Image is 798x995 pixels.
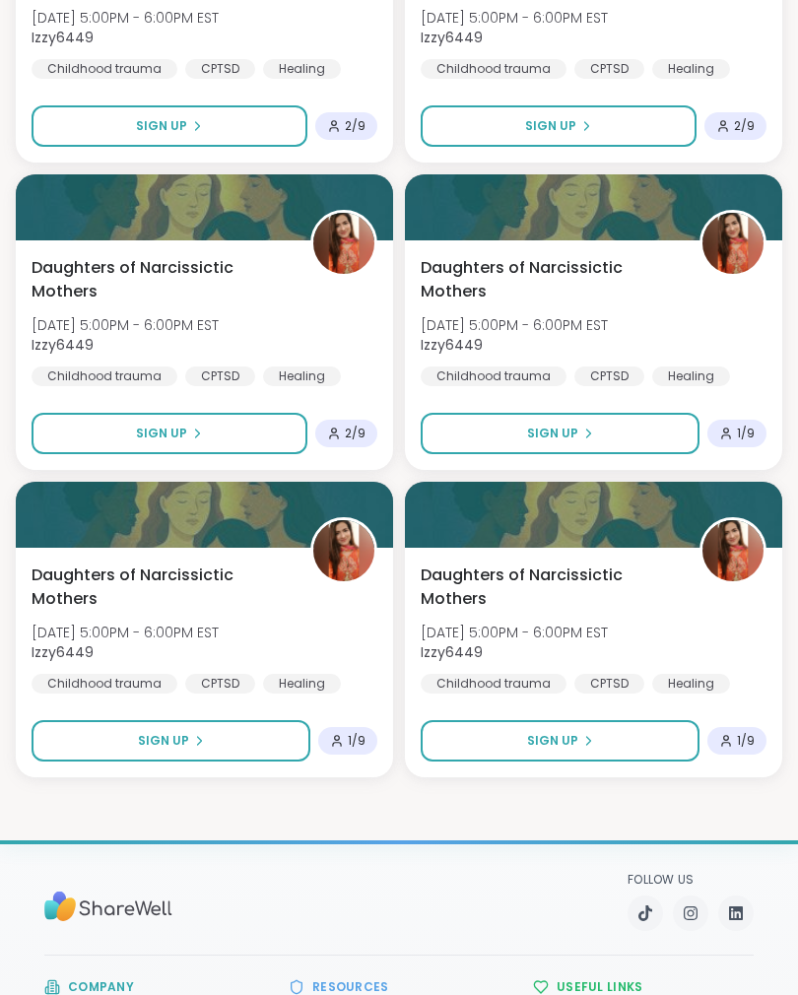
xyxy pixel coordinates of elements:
[574,366,644,386] div: CPTSD
[421,413,699,454] button: Sign Up
[345,426,366,441] span: 2 / 9
[32,28,94,47] b: Izzy6449
[718,895,754,931] a: LinkedIn
[32,256,289,303] span: Daughters of Narcissictic Mothers
[737,733,755,749] span: 1 / 9
[527,425,578,442] span: Sign Up
[32,366,177,386] div: Childhood trauma
[421,335,483,355] b: Izzy6449
[628,872,754,888] p: Follow Us
[574,674,644,694] div: CPTSD
[628,895,663,931] a: TikTok
[312,979,389,995] h3: Resources
[348,733,366,749] span: 1 / 9
[734,118,755,134] span: 2 / 9
[421,59,566,79] div: Childhood trauma
[68,979,134,995] h3: Company
[702,520,764,581] img: Izzy6449
[421,256,678,303] span: Daughters of Narcissictic Mothers
[185,674,255,694] div: CPTSD
[652,59,730,79] div: Healing
[421,564,678,611] span: Daughters of Narcissictic Mothers
[557,979,643,995] h3: Useful Links
[421,366,566,386] div: Childhood trauma
[32,413,307,454] button: Sign Up
[44,882,172,931] img: Sharewell
[32,105,307,147] button: Sign Up
[421,623,608,642] span: [DATE] 5:00PM - 6:00PM EST
[525,117,576,135] span: Sign Up
[652,366,730,386] div: Healing
[32,335,94,355] b: Izzy6449
[185,366,255,386] div: CPTSD
[421,105,697,147] button: Sign Up
[421,315,608,335] span: [DATE] 5:00PM - 6:00PM EST
[313,520,374,581] img: Izzy6449
[32,8,219,28] span: [DATE] 5:00PM - 6:00PM EST
[32,642,94,662] b: Izzy6449
[138,732,189,750] span: Sign Up
[421,28,483,47] b: Izzy6449
[421,674,566,694] div: Childhood trauma
[421,642,483,662] b: Izzy6449
[574,59,644,79] div: CPTSD
[32,720,310,762] button: Sign Up
[136,117,187,135] span: Sign Up
[313,213,374,274] img: Izzy6449
[32,59,177,79] div: Childhood trauma
[32,674,177,694] div: Childhood trauma
[32,623,219,642] span: [DATE] 5:00PM - 6:00PM EST
[421,8,608,28] span: [DATE] 5:00PM - 6:00PM EST
[263,674,341,694] div: Healing
[421,720,699,762] button: Sign Up
[32,564,289,611] span: Daughters of Narcissictic Mothers
[136,425,187,442] span: Sign Up
[32,315,219,335] span: [DATE] 5:00PM - 6:00PM EST
[702,213,764,274] img: Izzy6449
[263,366,341,386] div: Healing
[527,732,578,750] span: Sign Up
[737,426,755,441] span: 1 / 9
[263,59,341,79] div: Healing
[673,895,708,931] a: Instagram
[185,59,255,79] div: CPTSD
[345,118,366,134] span: 2 / 9
[652,674,730,694] div: Healing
